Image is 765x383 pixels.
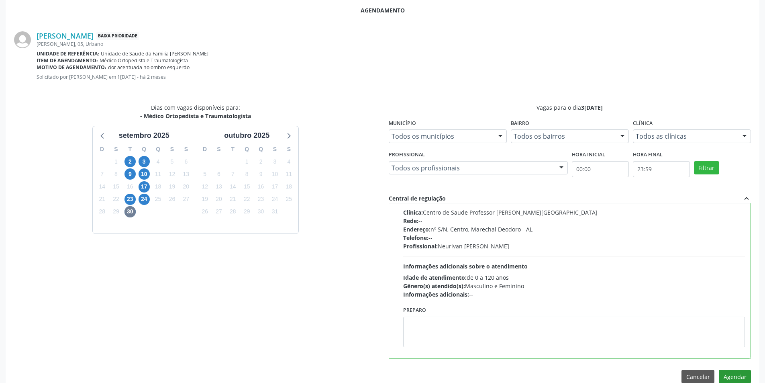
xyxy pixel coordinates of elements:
[123,143,137,156] div: T
[139,181,150,193] span: quarta-feira, 17 de setembro de 2025
[37,50,99,57] b: Unidade de referência:
[636,132,734,140] span: Todos as clínicas
[633,161,690,177] input: Selecione o horário
[572,149,605,161] label: Hora inicial
[199,206,210,217] span: domingo, 26 de outubro de 2025
[96,168,108,180] span: domingo, 7 de setembro de 2025
[37,31,94,40] a: [PERSON_NAME]
[213,168,224,180] span: segunda-feira, 6 de outubro de 2025
[269,206,280,217] span: sexta-feira, 31 de outubro de 2025
[392,132,490,140] span: Todos os municípios
[180,181,192,193] span: sábado, 20 de setembro de 2025
[633,149,663,161] label: Hora final
[389,103,751,112] div: Vagas para o dia
[213,194,224,205] span: segunda-feira, 20 de outubro de 2025
[109,143,123,156] div: S
[37,74,751,80] p: Solicitado por [PERSON_NAME] em 1[DATE] - há 2 meses
[213,181,224,193] span: segunda-feira, 13 de outubro de 2025
[101,50,208,57] span: Unidade de Saude da Familia [PERSON_NAME]
[255,206,267,217] span: quinta-feira, 30 de outubro de 2025
[137,143,151,156] div: Q
[124,168,136,180] span: terça-feira, 9 de setembro de 2025
[283,168,294,180] span: sábado, 11 de outubro de 2025
[403,290,745,299] div: --
[255,156,267,167] span: quinta-feira, 2 de outubro de 2025
[140,103,251,120] div: Dias com vagas disponíveis para:
[37,41,751,47] div: [PERSON_NAME], 05, Urbano
[269,194,280,205] span: sexta-feira, 24 de outubro de 2025
[269,181,280,193] span: sexta-feira, 17 de outubro de 2025
[166,194,177,205] span: sexta-feira, 26 de setembro de 2025
[742,194,751,203] i: expand_less
[227,194,239,205] span: terça-feira, 21 de outubro de 2025
[389,194,446,203] div: Central de regulação
[269,156,280,167] span: sexta-feira, 3 de outubro de 2025
[283,181,294,193] span: sábado, 18 de outubro de 2025
[255,181,267,193] span: quinta-feira, 16 de outubro de 2025
[403,274,467,281] span: Idade de atendimento:
[403,233,745,242] div: --
[110,181,122,193] span: segunda-feira, 15 de setembro de 2025
[199,168,210,180] span: domingo, 5 de outubro de 2025
[140,112,251,120] div: - Médico Ortopedista e Traumatologista
[403,262,528,270] span: Informações adicionais sobre o atendimento
[227,206,239,217] span: terça-feira, 28 de outubro de 2025
[100,57,188,64] span: Médico Ortopedista e Traumatologista
[403,225,745,233] div: nº S/N, Centro, Marechal Deodoro - AL
[153,168,164,180] span: quinta-feira, 11 de setembro de 2025
[110,206,122,217] span: segunda-feira, 29 de setembro de 2025
[514,132,612,140] span: Todos os bairros
[37,57,98,64] b: Item de agendamento:
[124,156,136,167] span: terça-feira, 2 de setembro de 2025
[282,143,296,156] div: S
[165,143,179,156] div: S
[572,161,629,177] input: Selecione o horário
[403,209,423,216] span: Clínica:
[581,104,603,111] span: 3[DATE]
[110,156,122,167] span: segunda-feira, 1 de setembro de 2025
[241,181,253,193] span: quarta-feira, 15 de outubro de 2025
[227,168,239,180] span: terça-feira, 7 de outubro de 2025
[180,194,192,205] span: sábado, 27 de setembro de 2025
[241,194,253,205] span: quarta-feira, 22 de outubro de 2025
[403,282,745,290] div: Masculino e Feminino
[389,149,425,161] label: Profissional
[694,161,719,175] button: Filtrar
[116,130,173,141] div: setembro 2025
[124,194,136,205] span: terça-feira, 23 de setembro de 2025
[96,206,108,217] span: domingo, 28 de setembro de 2025
[511,117,529,130] label: Bairro
[139,156,150,167] span: quarta-feira, 3 de setembro de 2025
[151,143,165,156] div: Q
[283,156,294,167] span: sábado, 4 de outubro de 2025
[403,304,426,317] label: Preparo
[110,168,122,180] span: segunda-feira, 8 de setembro de 2025
[14,31,31,48] img: img
[226,143,240,156] div: T
[95,143,109,156] div: D
[166,181,177,193] span: sexta-feira, 19 de setembro de 2025
[403,291,469,298] span: Informações adicionais:
[180,168,192,180] span: sábado, 13 de setembro de 2025
[255,168,267,180] span: quinta-feira, 9 de outubro de 2025
[180,156,192,167] span: sábado, 6 de setembro de 2025
[166,156,177,167] span: sexta-feira, 5 de setembro de 2025
[213,206,224,217] span: segunda-feira, 27 de outubro de 2025
[198,143,212,156] div: D
[633,117,653,130] label: Clínica
[96,181,108,193] span: domingo, 14 de setembro de 2025
[403,217,745,225] div: --
[269,168,280,180] span: sexta-feira, 10 de outubro de 2025
[241,156,253,167] span: quarta-feira, 1 de outubro de 2025
[254,143,268,156] div: Q
[212,143,226,156] div: S
[268,143,282,156] div: S
[403,242,438,250] span: Profissional:
[124,181,136,193] span: terça-feira, 16 de setembro de 2025
[283,194,294,205] span: sábado, 25 de outubro de 2025
[199,194,210,205] span: domingo, 19 de outubro de 2025
[199,181,210,193] span: domingo, 12 de outubro de 2025
[221,130,273,141] div: outubro 2025
[179,143,193,156] div: S
[389,117,416,130] label: Município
